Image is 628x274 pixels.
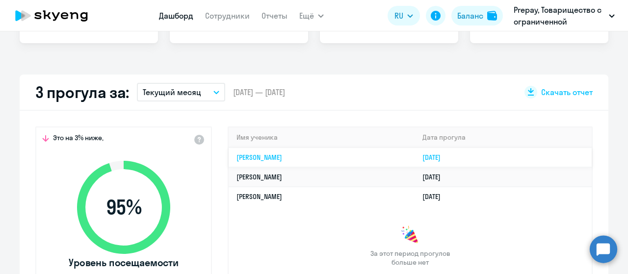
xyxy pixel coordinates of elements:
[400,225,420,245] img: congrats
[229,127,415,148] th: Имя ученика
[299,10,314,22] span: Ещё
[236,173,282,181] a: [PERSON_NAME]
[35,82,129,102] h2: 3 прогула за:
[514,4,605,27] p: Prepay, Товарищество с ограниченной ответственностью «ITX (Айтикс)» (ТОО «ITX (Айтикс)»)
[541,87,593,98] span: Скачать отчет
[233,87,285,98] span: [DATE] — [DATE]
[487,11,497,21] img: balance
[137,83,225,101] button: Текущий месяц
[394,10,403,22] span: RU
[457,10,483,22] div: Баланс
[422,173,448,181] a: [DATE]
[53,133,104,145] span: Это на 3% ниже,
[422,153,448,162] a: [DATE]
[369,249,451,267] span: За этот период прогулов больше нет
[299,6,324,25] button: Ещё
[415,127,592,148] th: Дата прогула
[422,192,448,201] a: [DATE]
[509,4,620,27] button: Prepay, Товарищество с ограниченной ответственностью «ITX (Айтикс)» (ТОО «ITX (Айтикс)»)
[388,6,420,25] button: RU
[262,11,288,21] a: Отчеты
[205,11,250,21] a: Сотрудники
[67,196,180,219] span: 95 %
[451,6,503,25] button: Балансbalance
[143,86,201,98] p: Текущий месяц
[236,192,282,201] a: [PERSON_NAME]
[236,153,282,162] a: [PERSON_NAME]
[159,11,193,21] a: Дашборд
